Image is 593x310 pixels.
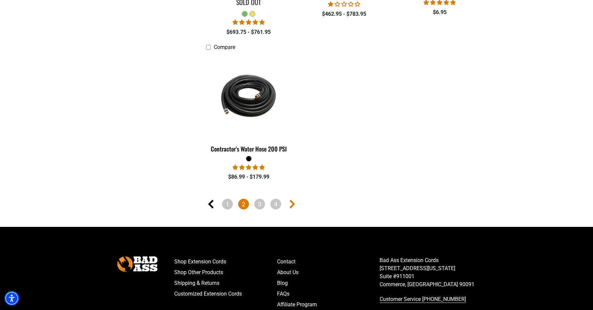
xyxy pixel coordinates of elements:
a: Affiliate Program [277,299,380,310]
div: Contractor's Water Hose 200 PSI [206,146,291,152]
span: Page 2 [238,199,249,209]
a: Page 1 [222,199,233,209]
div: Accessibility Menu [4,291,19,306]
a: Customized Extension Cords [174,289,277,299]
span: 1.00 stars [328,1,360,7]
p: Bad Ass Extension Cords [STREET_ADDRESS][US_STATE] Suite #911001 Commerce, [GEOGRAPHIC_DATA] 90091 [380,256,482,289]
a: Shop Other Products [174,267,277,278]
a: Shop Extension Cords [174,256,277,267]
a: Page 4 [270,199,281,209]
a: Page 3 [254,199,265,209]
a: Blog [277,278,380,289]
div: $86.99 - $179.99 [206,173,291,181]
a: Next page [286,199,297,209]
nav: Pagination [206,199,482,211]
a: About Us [277,267,380,278]
div: $462.95 - $783.95 [302,10,387,18]
a: Previous page [206,199,217,209]
img: Bad Ass Extension Cords [117,256,157,271]
span: 5.00 stars [233,19,265,25]
span: Compare [214,44,235,50]
a: FAQs [277,289,380,299]
a: Contact [277,256,380,267]
a: call 833-674-1699 [380,294,482,305]
div: $6.95 [397,8,482,16]
div: $693.75 - $761.95 [206,28,291,36]
a: black Contractor's Water Hose 200 PSI [206,54,291,156]
a: Shipping & Returns [174,278,277,289]
span: 5.00 stars [233,164,265,171]
img: black [207,57,291,134]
